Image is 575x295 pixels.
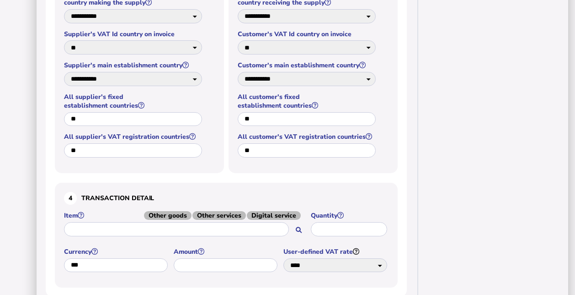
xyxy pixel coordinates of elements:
[64,30,203,38] label: Supplier's VAT Id country on invoice
[64,132,203,141] label: All supplier's VAT registration countries
[192,211,246,220] span: Other services
[311,211,389,220] label: Quantity
[247,211,301,220] span: Digital service
[238,30,377,38] label: Customer's VAT Id country on invoice
[64,211,306,220] label: Item
[64,247,169,256] label: Currency
[174,247,279,256] label: Amount
[238,132,377,141] label: All customer's VAT registration countries
[144,211,192,220] span: Other goods
[291,223,306,238] button: Search for an item by HS code or use natural language description
[238,93,377,110] label: All customer's fixed establishment countries
[64,61,203,70] label: Supplier's main establishment country
[55,183,398,288] section: Define the item, and answer additional questions
[283,247,389,256] label: User-defined VAT rate
[64,192,389,205] h3: Transaction detail
[64,192,77,205] div: 4
[238,61,377,70] label: Customer's main establishment country
[64,93,203,110] label: All supplier's fixed establishment countries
